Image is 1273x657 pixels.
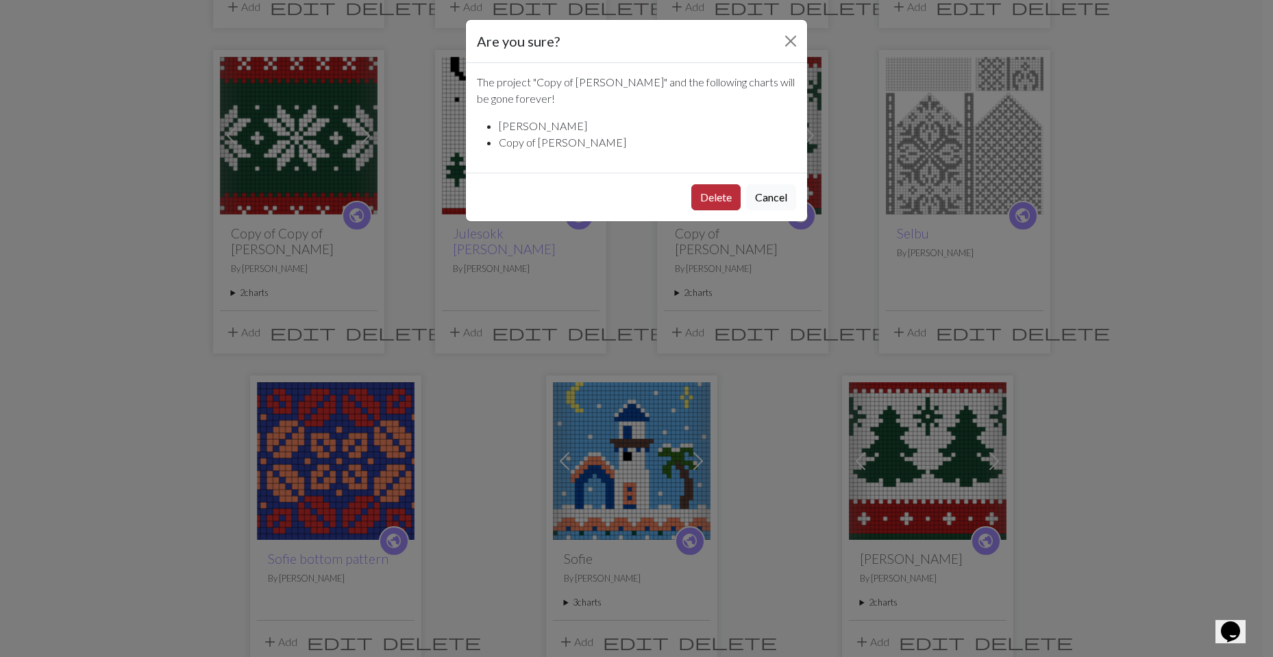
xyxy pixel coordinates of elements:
[1215,602,1259,643] iframe: chat widget
[477,74,796,107] p: The project " Copy of [PERSON_NAME] " and the following charts will be gone forever!
[499,118,796,134] li: [PERSON_NAME]
[691,184,741,210] button: Delete
[780,30,802,52] button: Close
[746,184,796,210] button: Cancel
[499,134,796,151] li: Copy of [PERSON_NAME]
[477,31,560,51] h5: Are you sure?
